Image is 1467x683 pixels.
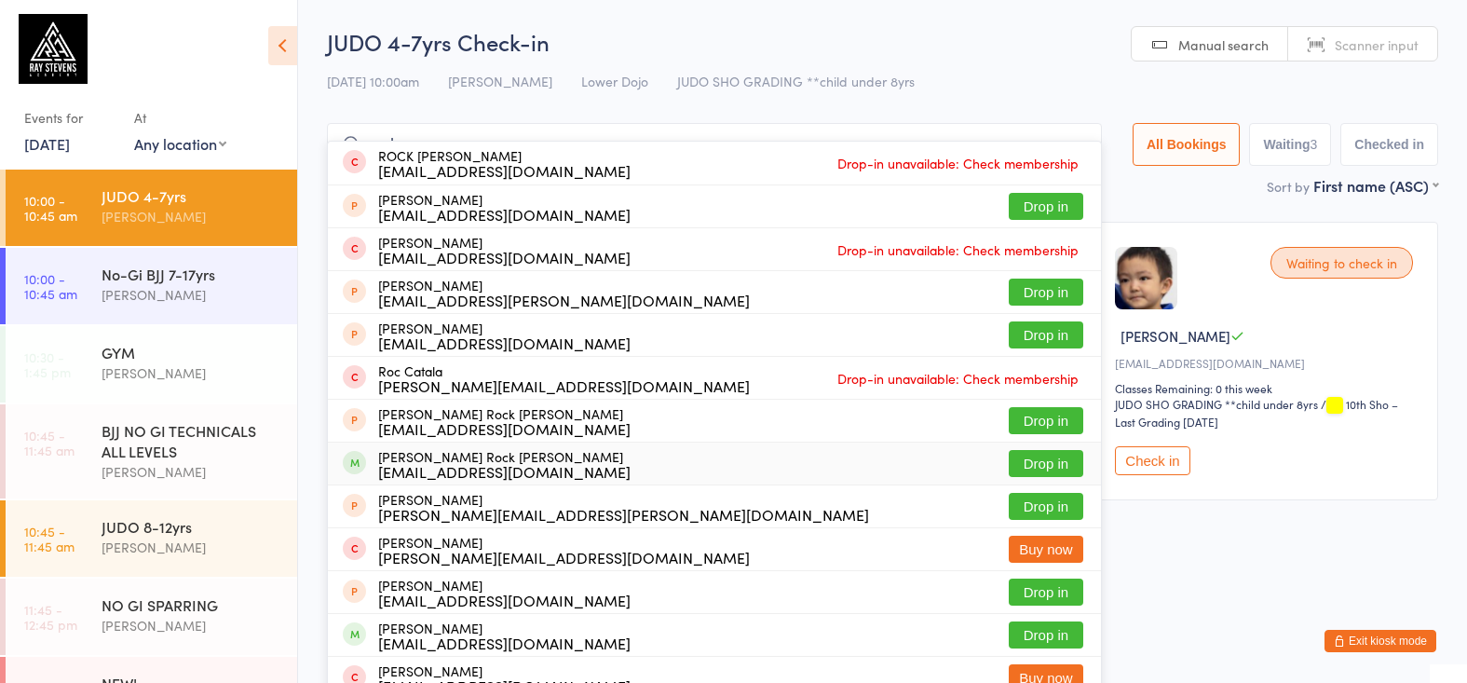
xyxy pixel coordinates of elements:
[6,404,297,499] a: 10:45 -11:45 amBJJ NO GI TECHNICALS ALL LEVELS[PERSON_NAME]
[378,148,631,178] div: ROCK [PERSON_NAME]
[102,362,281,384] div: [PERSON_NAME]
[24,428,75,458] time: 10:45 - 11:45 am
[102,537,281,558] div: [PERSON_NAME]
[1009,193,1083,220] button: Drop in
[1009,536,1083,563] button: Buy now
[378,492,869,522] div: [PERSON_NAME]
[378,192,631,222] div: [PERSON_NAME]
[102,185,281,206] div: JUDO 4-7yrs
[1335,35,1419,54] span: Scanner input
[581,72,648,90] span: Lower Dojo
[1115,247,1177,309] img: image1713125293.png
[1133,123,1241,166] button: All Bookings
[1009,493,1083,520] button: Drop in
[327,26,1438,57] h2: JUDO 4-7yrs Check-in
[833,364,1083,392] span: Drop-in unavailable: Check membership
[24,349,71,379] time: 10:30 - 1:45 pm
[327,72,419,90] span: [DATE] 10:00am
[6,170,297,246] a: 10:00 -10:45 amJUDO 4-7yrs[PERSON_NAME]
[1121,326,1230,346] span: [PERSON_NAME]
[19,14,88,84] img: Ray Stevens Academy (Martial Sports Management Ltd T/A Ray Stevens Academy)
[378,578,631,608] div: [PERSON_NAME]
[378,550,750,565] div: [PERSON_NAME][EMAIL_ADDRESS][DOMAIN_NAME]
[24,602,77,632] time: 11:45 - 12:45 pm
[378,421,631,436] div: [EMAIL_ADDRESS][DOMAIN_NAME]
[378,535,750,565] div: [PERSON_NAME]
[1009,622,1083,649] button: Drop in
[448,72,552,90] span: [PERSON_NAME]
[6,579,297,655] a: 11:45 -12:45 pmNO GI SPARRING[PERSON_NAME]
[378,207,631,222] div: [EMAIL_ADDRESS][DOMAIN_NAME]
[6,248,297,324] a: 10:00 -10:45 amNo-Gi BJJ 7-17yrs[PERSON_NAME]
[378,293,750,307] div: [EMAIL_ADDRESS][PERSON_NAME][DOMAIN_NAME]
[102,284,281,306] div: [PERSON_NAME]
[1115,355,1419,371] div: [EMAIL_ADDRESS][DOMAIN_NAME]
[1009,407,1083,434] button: Drop in
[378,406,631,436] div: [PERSON_NAME] Rock [PERSON_NAME]
[1115,446,1189,475] button: Check in
[1178,35,1269,54] span: Manual search
[24,524,75,553] time: 10:45 - 11:45 am
[833,236,1083,264] span: Drop-in unavailable: Check membership
[677,72,915,90] span: JUDO SHO GRADING **child under 8yrs
[378,278,750,307] div: [PERSON_NAME]
[1009,579,1083,606] button: Drop in
[1311,137,1318,152] div: 3
[1340,123,1438,166] button: Checked in
[1115,396,1318,412] div: JUDO SHO GRADING **child under 8yrs
[1115,380,1419,396] div: Classes Remaining: 0 this week
[6,326,297,403] a: 10:30 -1:45 pmGYM[PERSON_NAME]
[378,378,750,393] div: [PERSON_NAME][EMAIL_ADDRESS][DOMAIN_NAME]
[24,193,77,223] time: 10:00 - 10:45 am
[378,449,631,479] div: [PERSON_NAME] Rock [PERSON_NAME]
[102,615,281,636] div: [PERSON_NAME]
[24,102,115,133] div: Events for
[378,621,631,650] div: [PERSON_NAME]
[134,133,226,154] div: Any location
[1313,175,1438,196] div: First name (ASC)
[833,149,1083,177] span: Drop-in unavailable: Check membership
[327,123,1102,166] input: Search
[102,594,281,615] div: NO GI SPARRING
[1009,450,1083,477] button: Drop in
[102,516,281,537] div: JUDO 8-12yrs
[378,593,631,608] div: [EMAIL_ADDRESS][DOMAIN_NAME]
[102,206,281,227] div: [PERSON_NAME]
[1009,321,1083,348] button: Drop in
[378,235,631,265] div: [PERSON_NAME]
[378,635,631,650] div: [EMAIL_ADDRESS][DOMAIN_NAME]
[378,363,750,393] div: Roc Catala
[378,507,869,522] div: [PERSON_NAME][EMAIL_ADDRESS][PERSON_NAME][DOMAIN_NAME]
[1009,279,1083,306] button: Drop in
[102,420,281,461] div: BJJ NO GI TECHNICALS ALL LEVELS
[102,342,281,362] div: GYM
[24,133,70,154] a: [DATE]
[378,321,631,350] div: [PERSON_NAME]
[102,461,281,483] div: [PERSON_NAME]
[1270,247,1413,279] div: Waiting to check in
[378,464,631,479] div: [EMAIL_ADDRESS][DOMAIN_NAME]
[378,250,631,265] div: [EMAIL_ADDRESS][DOMAIN_NAME]
[378,163,631,178] div: [EMAIL_ADDRESS][DOMAIN_NAME]
[1267,177,1310,196] label: Sort by
[6,500,297,577] a: 10:45 -11:45 amJUDO 8-12yrs[PERSON_NAME]
[1249,123,1331,166] button: Waiting3
[134,102,226,133] div: At
[24,271,77,301] time: 10:00 - 10:45 am
[1324,630,1436,652] button: Exit kiosk mode
[378,335,631,350] div: [EMAIL_ADDRESS][DOMAIN_NAME]
[102,264,281,284] div: No-Gi BJJ 7-17yrs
